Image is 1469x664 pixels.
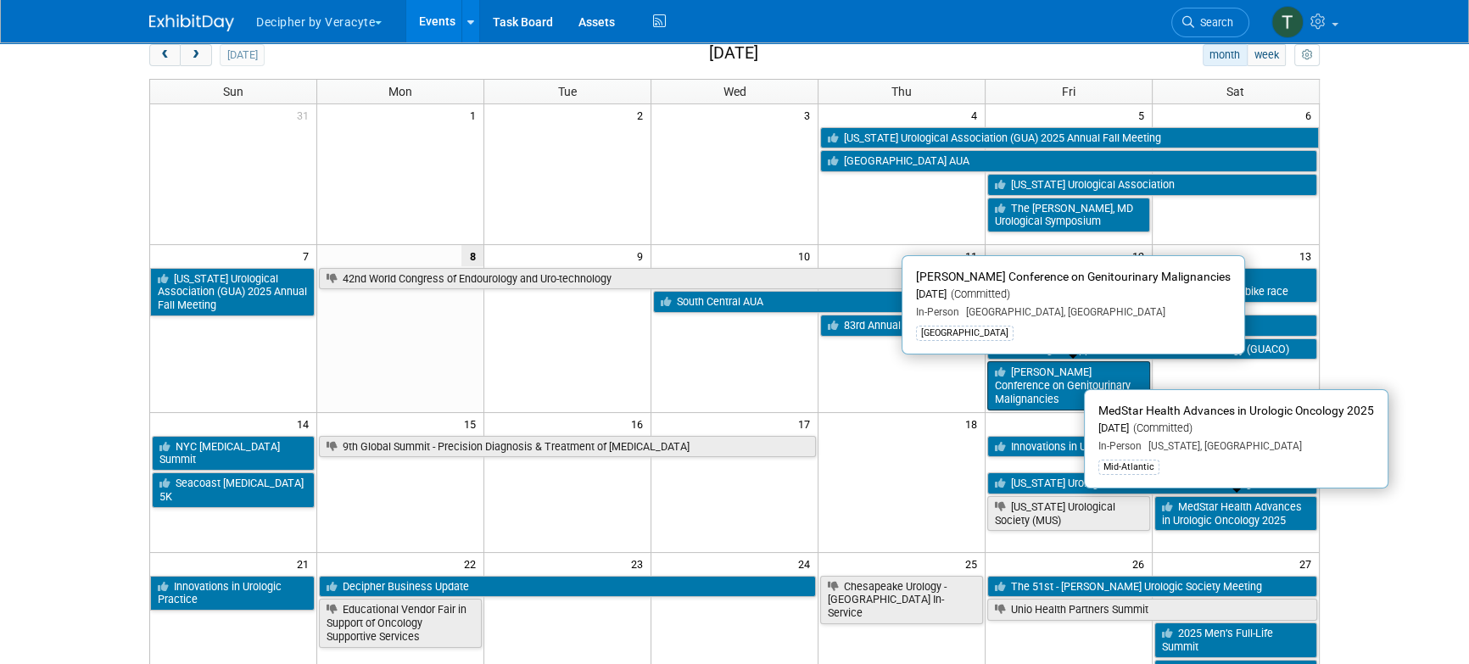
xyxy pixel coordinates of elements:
[916,326,1014,341] div: [GEOGRAPHIC_DATA]
[987,599,1317,621] a: Unio Health Partners Summit
[891,85,912,98] span: Thu
[295,413,316,434] span: 14
[1294,44,1320,66] button: myCustomButton
[180,44,211,66] button: next
[1154,622,1317,657] a: 2025 Men’s Full-Life Summit
[987,174,1317,196] a: [US_STATE] Urological Association
[947,287,1010,300] span: (Committed)
[629,553,651,574] span: 23
[1154,496,1317,531] a: MedStar Health Advances in Urologic Oncology 2025
[1194,16,1233,29] span: Search
[820,150,1317,172] a: [GEOGRAPHIC_DATA] AUA
[150,268,315,316] a: [US_STATE] Urological Association (GUA) 2025 Annual Fall Meeting
[319,436,816,458] a: 9th Global Summit - Precision Diagnosis & Treatment of [MEDICAL_DATA]
[820,576,983,624] a: Chesapeake Urology - [GEOGRAPHIC_DATA] In-Service
[301,245,316,266] span: 7
[319,268,1149,290] a: 42nd World Congress of Endourology and Uro-technology
[1304,104,1319,126] span: 6
[1129,421,1193,434] span: (Committed)
[1131,245,1152,266] span: 12
[987,576,1317,598] a: The 51st - [PERSON_NAME] Urologic Society Meeting
[558,85,577,98] span: Tue
[959,306,1165,318] span: [GEOGRAPHIC_DATA], [GEOGRAPHIC_DATA]
[1098,440,1142,452] span: In-Person
[468,104,483,126] span: 1
[388,85,412,98] span: Mon
[1142,440,1302,452] span: [US_STATE], [GEOGRAPHIC_DATA]
[964,413,985,434] span: 18
[1171,8,1249,37] a: Search
[709,44,758,63] h2: [DATE]
[964,245,985,266] span: 11
[295,104,316,126] span: 31
[1131,553,1152,574] span: 26
[319,599,482,647] a: Educational Vendor Fair in Support of Oncology Supportive Services
[1137,104,1152,126] span: 5
[462,553,483,574] span: 22
[653,291,1150,313] a: South Central AUA
[152,436,315,471] a: NYC [MEDICAL_DATA] Summit
[1271,6,1304,38] img: Tony Alvarado
[723,85,746,98] span: Wed
[1098,460,1159,475] div: Mid-Atlantic
[152,472,315,507] a: Seacoast [MEDICAL_DATA] 5K
[1098,421,1374,436] div: [DATE]
[461,245,483,266] span: 8
[1298,553,1319,574] span: 27
[987,436,1319,458] a: Innovations in Urologic Practice
[969,104,985,126] span: 4
[987,496,1150,531] a: [US_STATE] Urological Society (MUS)
[295,553,316,574] span: 21
[916,270,1231,283] span: [PERSON_NAME] Conference on Genitourinary Malignancies
[802,104,818,126] span: 3
[987,472,1317,494] a: [US_STATE] Urological Association Annual Meeting
[629,413,651,434] span: 16
[149,44,181,66] button: prev
[964,553,985,574] span: 25
[635,245,651,266] span: 9
[916,287,1231,302] div: [DATE]
[1247,44,1286,66] button: week
[635,104,651,126] span: 2
[1203,44,1248,66] button: month
[796,553,818,574] span: 24
[1226,85,1244,98] span: Sat
[820,127,1319,149] a: [US_STATE] Urological Association (GUA) 2025 Annual Fall Meeting
[1301,50,1312,61] i: Personalize Calendar
[820,315,1317,337] a: 83rd Annual Meeting - Mid Atlantic Section of the AUA (MAAUA)
[1098,404,1374,417] span: MedStar Health Advances in Urologic Oncology 2025
[987,198,1150,232] a: The [PERSON_NAME], MD Urological Symposium
[150,576,315,611] a: Innovations in Urologic Practice
[220,44,265,66] button: [DATE]
[223,85,243,98] span: Sun
[319,576,816,598] a: Decipher Business Update
[916,306,959,318] span: In-Person
[796,413,818,434] span: 17
[1298,245,1319,266] span: 13
[149,14,234,31] img: ExhibitDay
[987,361,1150,410] a: [PERSON_NAME] Conference on Genitourinary Malignancies
[462,413,483,434] span: 15
[796,245,818,266] span: 10
[1062,85,1075,98] span: Fri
